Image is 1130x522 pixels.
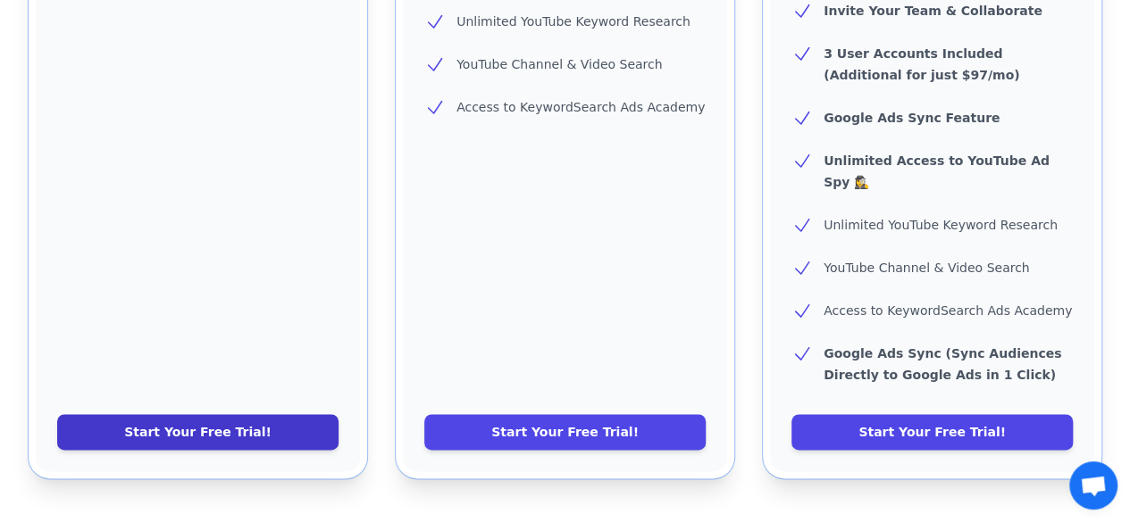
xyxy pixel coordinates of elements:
[824,46,1019,82] b: 3 User Accounts Included (Additional for just $97/mo)
[456,57,662,71] span: YouTube Channel & Video Search
[824,111,1000,125] b: Google Ads Sync Feature
[424,414,706,450] a: Start Your Free Trial!
[824,346,1061,382] b: Google Ads Sync (Sync Audiences Directly to Google Ads in 1 Click)
[824,261,1029,275] span: YouTube Channel & Video Search
[57,414,339,450] a: Start Your Free Trial!
[1069,461,1117,510] div: Open chat
[791,414,1073,450] a: Start Your Free Trial!
[824,303,1072,318] span: Access to KeywordSearch Ads Academy
[824,153,1050,189] b: Unlimited Access to YouTube Ad Spy 🕵️‍♀️
[824,218,1058,232] span: Unlimited YouTube Keyword Research
[456,100,705,114] span: Access to KeywordSearch Ads Academy
[456,14,691,29] span: Unlimited YouTube Keyword Research
[824,4,1042,18] b: Invite Your Team & Collaborate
